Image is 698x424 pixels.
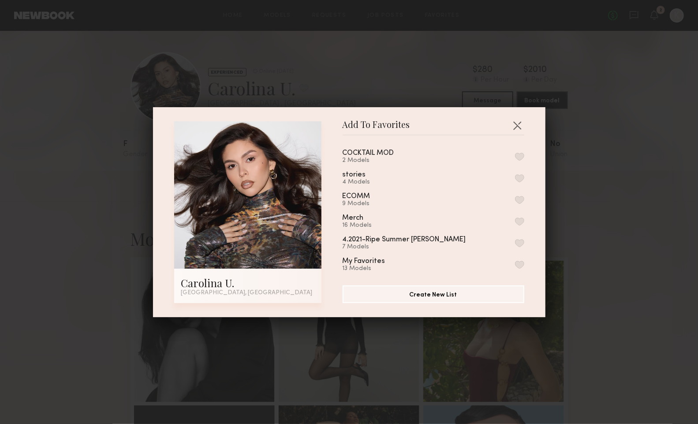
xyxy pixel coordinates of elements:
[343,193,370,200] div: ECOMM
[343,265,407,272] div: 13 Models
[343,179,387,186] div: 4 Models
[181,290,314,296] div: [GEOGRAPHIC_DATA], [GEOGRAPHIC_DATA]
[181,276,314,290] div: Carolina U.
[343,157,415,164] div: 2 Models
[343,200,392,207] div: 9 Models
[343,171,366,179] div: stories
[343,258,385,265] div: My Favorites
[343,236,466,244] div: 4.2021-Ripe Summer [PERSON_NAME]
[343,285,524,303] button: Create New List
[510,118,524,132] button: Close
[343,150,394,157] div: COCKTAIL MOD
[343,121,410,135] span: Add To Favorites
[343,214,364,222] div: Merch
[343,244,487,251] div: 7 Models
[343,222,385,229] div: 16 Models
